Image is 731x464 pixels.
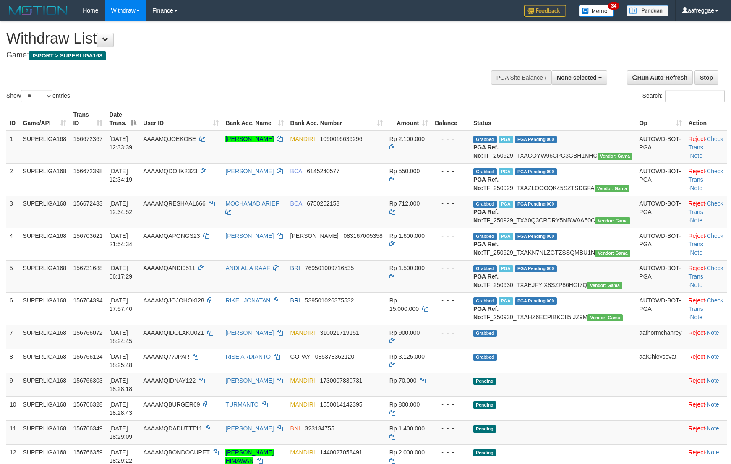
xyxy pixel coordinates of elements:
a: Check Trans [689,168,723,183]
a: [PERSON_NAME] [225,329,274,336]
a: Reject [689,329,705,336]
td: aafhormchanrey [636,325,685,349]
span: PGA Pending [515,168,557,175]
span: Grabbed [473,201,497,208]
td: 4 [6,228,20,260]
b: PGA Ref. No: [473,273,499,288]
a: Note [707,353,719,360]
td: · · [685,196,728,228]
span: Marked by aafsoycanthlai [499,201,513,208]
span: 156766359 [73,449,102,456]
th: Bank Acc. Number: activate to sort column ascending [287,107,386,131]
img: Button%20Memo.svg [579,5,614,17]
a: Check Trans [689,297,723,312]
span: Grabbed [473,265,497,272]
span: [DATE] 18:25:48 [109,353,132,368]
td: AUTOWD-BOT-PGA [636,292,685,325]
th: Balance [431,107,470,131]
button: None selected [551,70,607,85]
span: BCA [290,168,302,175]
span: Rp 550.000 [389,168,420,175]
div: - - - [435,296,467,305]
a: Note [690,282,702,288]
div: - - - [435,448,467,456]
td: AUTOWD-BOT-PGA [636,131,685,164]
span: [DATE] 18:28:43 [109,401,132,416]
span: AAAAMQDADUTTT11 [143,425,202,432]
span: AAAAMQ77JPAR [143,353,189,360]
div: - - - [435,376,467,385]
b: PGA Ref. No: [473,241,499,256]
img: panduan.png [627,5,668,16]
span: Rp 15.000.000 [389,297,419,312]
span: None selected [557,74,597,81]
span: GOPAY [290,353,310,360]
a: Note [690,152,702,159]
span: Copy 1440027058491 to clipboard [320,449,362,456]
a: [PERSON_NAME] [225,425,274,432]
b: PGA Ref. No: [473,209,499,224]
span: 156672367 [73,136,102,142]
span: Pending [473,378,496,385]
span: Pending [473,401,496,409]
th: Amount: activate to sort column ascending [386,107,431,131]
a: ANDI AL A RAAF [225,265,270,271]
span: Pending [473,425,496,433]
span: BCA [290,200,302,207]
span: Rp 2.000.000 [389,449,425,456]
span: Copy 323134755 to clipboard [305,425,334,432]
a: [PERSON_NAME] [225,377,274,384]
span: 156731688 [73,265,102,271]
td: SUPERLIGA168 [20,228,70,260]
th: Status [470,107,636,131]
th: Op: activate to sort column ascending [636,107,685,131]
span: Vendor URL: https://trx31.1velocity.biz [595,185,630,192]
span: Rp 3.125.000 [389,353,425,360]
label: Show entries [6,90,70,102]
a: [PERSON_NAME] [225,136,274,142]
img: Feedback.jpg [524,5,566,17]
td: SUPERLIGA168 [20,131,70,164]
span: PGA Pending [515,265,557,272]
th: User ID: activate to sort column ascending [140,107,222,131]
span: AAAAMQJOEKOBE [143,136,196,142]
div: - - - [435,400,467,409]
span: Copy 6750252158 to clipboard [307,200,339,207]
a: Reject [689,377,705,384]
td: 2 [6,163,20,196]
th: Action [685,107,728,131]
span: Copy 1550014142395 to clipboard [320,401,362,408]
a: Reject [689,297,705,304]
a: Check Trans [689,136,723,151]
span: [DATE] 06:17:29 [109,265,132,280]
td: TF_250929_TXA0Q3CRDRY5NBWAA50C [470,196,636,228]
span: 156766072 [73,329,102,336]
span: Copy 310021719151 to clipboard [320,329,359,336]
span: PGA Pending [515,136,557,143]
span: BRI [290,265,300,271]
span: [DATE] 12:34:19 [109,168,132,183]
td: SUPERLIGA168 [20,196,70,228]
div: - - - [435,135,467,143]
a: Note [690,249,702,256]
span: Marked by aafsoycanthlai [499,168,513,175]
span: Copy 083167005358 to clipboard [343,232,382,239]
a: Note [707,401,719,408]
span: Vendor URL: https://trx31.1velocity.biz [587,282,622,289]
span: Copy 539501026375532 to clipboard [305,297,354,304]
a: Note [707,377,719,384]
a: Reject [689,136,705,142]
td: · · [685,131,728,164]
span: Vendor URL: https://trx31.1velocity.biz [595,250,630,257]
a: Check Trans [689,265,723,280]
a: Note [707,425,719,432]
th: Bank Acc. Name: activate to sort column ascending [222,107,287,131]
b: PGA Ref. No: [473,176,499,191]
span: Rp 70.000 [389,377,417,384]
h1: Withdraw List [6,30,479,47]
td: AUTOWD-BOT-PGA [636,196,685,228]
td: · · [685,260,728,292]
span: [DATE] 18:29:22 [109,449,132,464]
span: AAAAMQANDI0511 [143,265,196,271]
a: RISE ARDIANTO [225,353,271,360]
